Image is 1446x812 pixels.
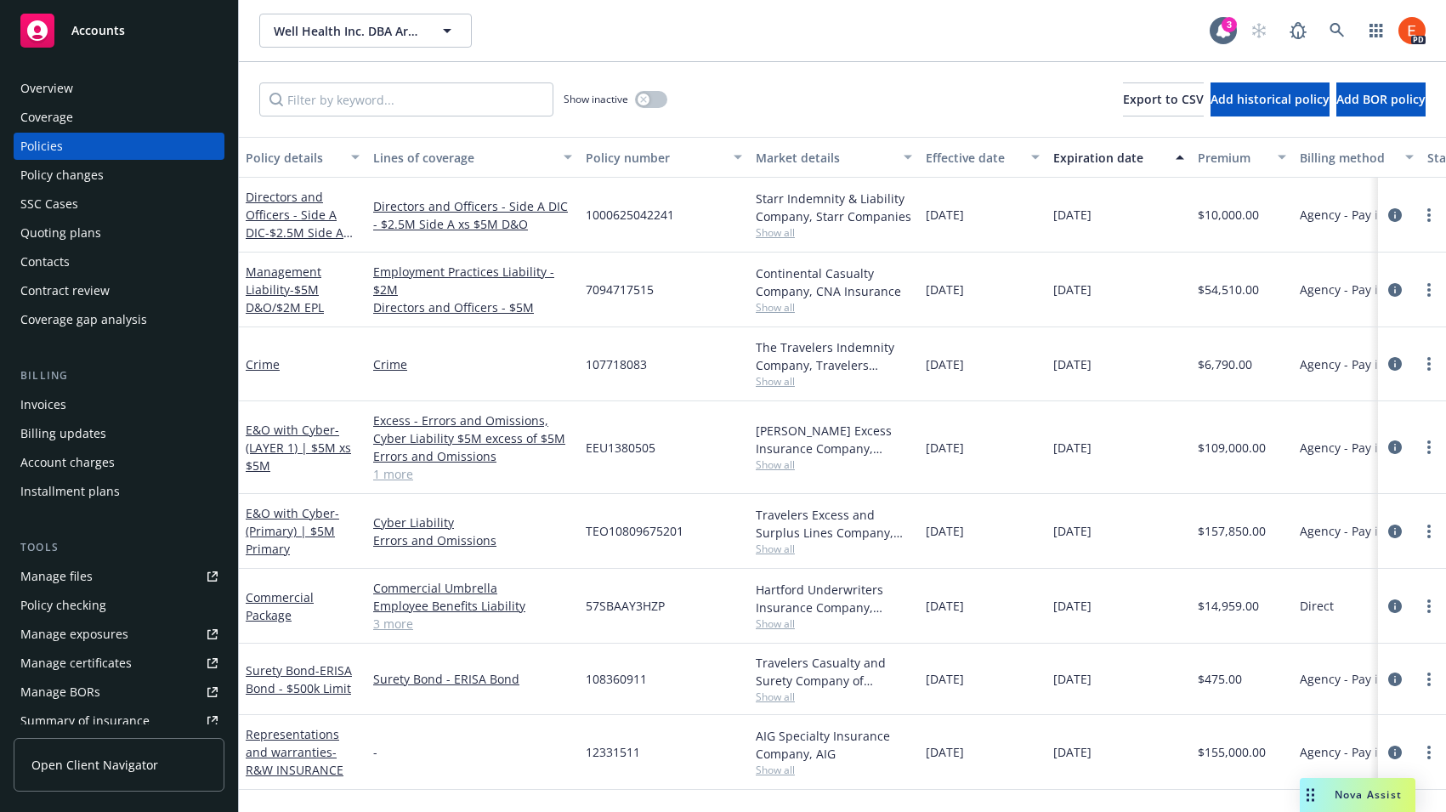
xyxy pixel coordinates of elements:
[246,726,343,778] a: Representations and warranties
[1281,14,1315,48] a: Report a Bug
[586,439,655,457] span: EEU1380505
[373,263,572,298] a: Employment Practices Liability - $2M
[246,149,341,167] div: Policy details
[14,563,224,590] a: Manage files
[756,338,912,374] div: The Travelers Indemnity Company, Travelers Insurance
[20,306,147,333] div: Coverage gap analysis
[756,542,912,556] span: Show all
[579,137,749,178] button: Policy number
[756,422,912,457] div: [PERSON_NAME] Excess Insurance Company, [PERSON_NAME] Insurance Group, CRC Group
[14,162,224,189] a: Policy changes
[1419,437,1439,457] a: more
[586,281,654,298] span: 7094717515
[1300,597,1334,615] span: Direct
[14,7,224,54] a: Accounts
[1198,670,1242,688] span: $475.00
[1336,91,1426,107] span: Add BOR policy
[20,420,106,447] div: Billing updates
[1419,280,1439,300] a: more
[20,162,104,189] div: Policy changes
[14,367,224,384] div: Billing
[1419,669,1439,690] a: more
[366,137,579,178] button: Lines of coverage
[1053,522,1092,540] span: [DATE]
[586,597,665,615] span: 57SBAAY3HZP
[1300,149,1395,167] div: Billing method
[756,300,912,315] span: Show all
[373,355,572,373] a: Crime
[926,281,964,298] span: [DATE]
[1385,280,1405,300] a: circleInformation
[1300,743,1408,761] span: Agency - Pay in full
[373,597,572,615] a: Employee Benefits Liability
[20,592,106,619] div: Policy checking
[1419,205,1439,225] a: more
[20,621,128,648] div: Manage exposures
[926,439,964,457] span: [DATE]
[20,679,100,706] div: Manage BORs
[756,225,912,240] span: Show all
[1053,597,1092,615] span: [DATE]
[1419,742,1439,763] a: more
[246,662,352,696] span: - ERISA Bond - $500k Limit
[1419,521,1439,542] a: more
[1359,14,1393,48] a: Switch app
[1123,82,1204,116] button: Export to CSV
[246,505,339,557] span: - (Primary) | $5M Primary
[14,539,224,556] div: Tools
[274,22,421,40] span: Well Health Inc. DBA Artera
[1211,82,1330,116] button: Add historical policy
[756,690,912,704] span: Show all
[1198,149,1267,167] div: Premium
[246,505,339,557] a: E&O with Cyber
[246,589,314,623] a: Commercial Package
[756,727,912,763] div: AIG Specialty Insurance Company, AIG
[564,92,628,106] span: Show inactive
[373,197,572,233] a: Directors and Officers - Side A DIC - $2.5M Side A xs $5M D&O
[14,621,224,648] span: Manage exposures
[1419,354,1439,374] a: more
[373,514,572,531] a: Cyber Liability
[1053,149,1165,167] div: Expiration date
[756,264,912,300] div: Continental Casualty Company, CNA Insurance
[1293,137,1420,178] button: Billing method
[373,298,572,316] a: Directors and Officers - $5M
[1398,17,1426,44] img: photo
[14,104,224,131] a: Coverage
[14,449,224,476] a: Account charges
[1198,597,1259,615] span: $14,959.00
[373,465,572,483] a: 1 more
[1046,137,1191,178] button: Expiration date
[20,478,120,505] div: Installment plans
[1191,137,1293,178] button: Premium
[1300,522,1408,540] span: Agency - Pay in full
[756,581,912,616] div: Hartford Underwriters Insurance Company, Hartford Insurance Group
[20,449,115,476] div: Account charges
[756,654,912,690] div: Travelers Casualty and Surety Company of America, Travelers Insurance
[246,422,351,474] a: E&O with Cyber
[1053,743,1092,761] span: [DATE]
[926,597,964,615] span: [DATE]
[373,670,572,688] a: Surety Bond - ERISA Bond
[919,137,1046,178] button: Effective date
[756,190,912,225] div: Starr Indemnity & Liability Company, Starr Companies
[20,133,63,160] div: Policies
[586,206,674,224] span: 1000625042241
[20,391,66,418] div: Invoices
[1053,439,1092,457] span: [DATE]
[246,356,280,372] a: Crime
[1198,439,1266,457] span: $109,000.00
[1385,669,1405,690] a: circleInformation
[1385,437,1405,457] a: circleInformation
[14,277,224,304] a: Contract review
[259,14,472,48] button: Well Health Inc. DBA Artera
[14,478,224,505] a: Installment plans
[246,744,343,778] span: - R&W INSURANCE
[1385,205,1405,225] a: circleInformation
[14,592,224,619] a: Policy checking
[1300,778,1321,812] div: Drag to move
[20,219,101,247] div: Quoting plans
[1300,355,1408,373] span: Agency - Pay in full
[259,82,553,116] input: Filter by keyword...
[14,650,224,677] a: Manage certificates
